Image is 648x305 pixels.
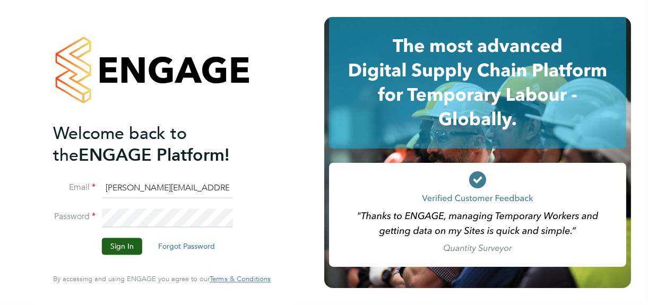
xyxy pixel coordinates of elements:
button: Forgot Password [150,238,223,255]
a: Terms & Conditions [210,275,271,284]
span: Welcome back to the [53,123,187,165]
label: Password [53,212,96,223]
input: Enter your work email... [102,179,233,198]
span: By accessing and using ENGAGE you agree to our [53,275,271,284]
h2: ENGAGE Platform! [53,123,260,166]
label: Email [53,182,96,193]
button: Sign In [102,238,142,255]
